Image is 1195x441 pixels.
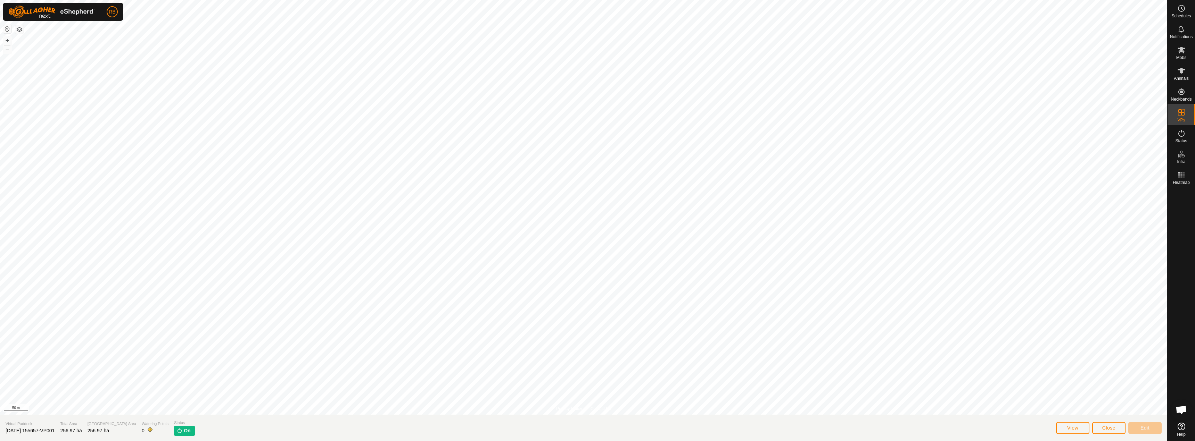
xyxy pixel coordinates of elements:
span: Total Area [60,421,82,427]
span: RB [109,8,115,16]
span: Infra [1177,160,1185,164]
span: Heatmap [1173,180,1190,185]
span: Mobs [1176,56,1186,60]
span: Edit [1140,425,1149,431]
span: Status [174,420,195,426]
img: Gallagher Logo [8,6,95,18]
span: On [184,427,190,434]
span: VPs [1177,118,1185,122]
span: Schedules [1171,14,1191,18]
button: Edit [1128,422,1162,434]
a: Privacy Policy [556,406,582,412]
img: turn-on [177,428,182,433]
span: [GEOGRAPHIC_DATA] Area [88,421,136,427]
span: 256.97 ha [88,428,109,433]
button: Reset Map [3,25,11,33]
span: Neckbands [1171,97,1192,101]
a: Contact Us [591,406,611,412]
button: + [3,36,11,45]
span: Close [1102,425,1115,431]
span: 0 [142,428,145,433]
button: Close [1092,422,1126,434]
span: View [1067,425,1078,431]
a: Help [1168,420,1195,439]
span: Status [1175,139,1187,143]
button: View [1056,422,1089,434]
span: Virtual Paddock [6,421,55,427]
span: Animals [1174,76,1189,80]
button: – [3,45,11,54]
span: 256.97 ha [60,428,82,433]
span: Watering Points [142,421,168,427]
button: Map Layers [15,25,24,34]
span: Help [1177,432,1186,436]
div: Open chat [1171,399,1192,420]
span: Notifications [1170,35,1193,39]
span: [DATE] 155657-VP001 [6,428,55,433]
